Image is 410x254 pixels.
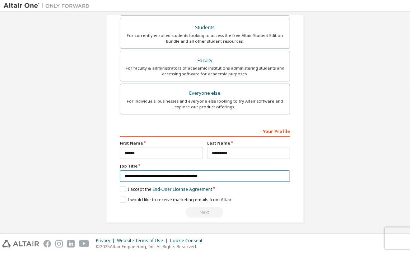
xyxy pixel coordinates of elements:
img: facebook.svg [43,240,51,248]
div: Privacy [96,238,117,244]
div: For currently enrolled students looking to access the free Altair Student Edition bundle and all ... [125,33,285,44]
label: First Name [120,140,203,146]
div: For individuals, businesses and everyone else looking to try Altair software and explore our prod... [125,98,285,110]
label: Last Name [207,140,290,146]
img: Altair One [4,2,93,9]
img: youtube.svg [79,240,89,248]
img: linkedin.svg [67,240,75,248]
div: Your Profile [120,125,290,137]
label: I would like to receive marketing emails from Altair [120,197,232,203]
div: For faculty & administrators of academic institutions administering students and accessing softwa... [125,65,285,77]
div: Cookie Consent [170,238,207,244]
p: © 2025 Altair Engineering, Inc. All Rights Reserved. [96,244,207,250]
div: Website Terms of Use [117,238,170,244]
img: instagram.svg [55,240,63,248]
div: Faculty [125,56,285,66]
div: Students [125,23,285,33]
div: Read and acccept EULA to continue [120,207,290,218]
label: Job Title [120,163,290,169]
a: End-User License Agreement [153,186,212,192]
img: altair_logo.svg [2,240,39,248]
div: Everyone else [125,88,285,98]
label: I accept the [120,186,212,192]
